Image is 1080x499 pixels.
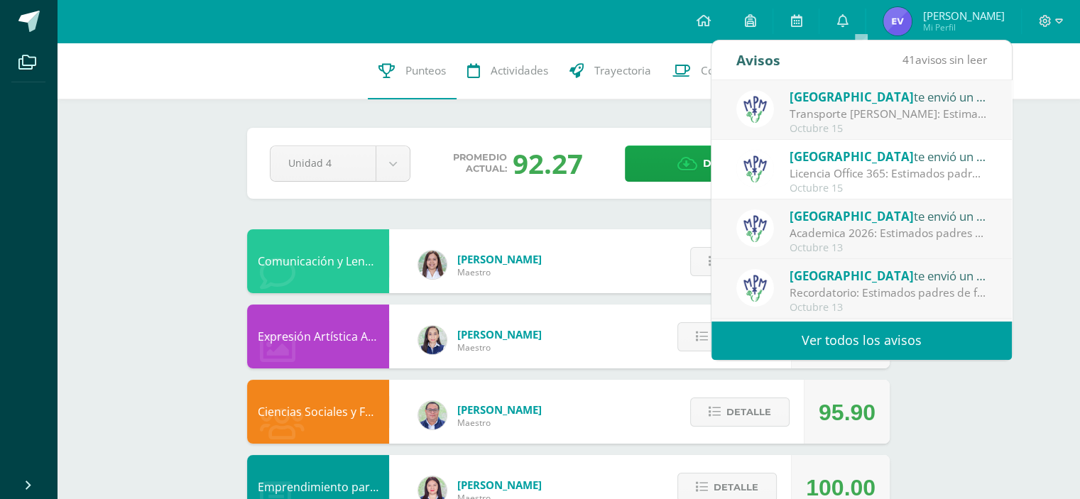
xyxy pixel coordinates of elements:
a: Descargar boleta [625,146,867,182]
a: Ver todos los avisos [711,321,1012,360]
img: a3978fa95217fc78923840df5a445bcb.png [736,269,774,307]
span: Punteos [405,63,446,78]
img: a3978fa95217fc78923840df5a445bcb.png [736,209,774,247]
a: Actividades [457,43,559,99]
span: [PERSON_NAME] [457,478,542,492]
span: [PERSON_NAME] [922,9,1004,23]
span: [GEOGRAPHIC_DATA] [790,208,914,224]
span: Descargar boleta [703,146,814,181]
div: te envió un aviso [790,87,987,106]
span: 41 [902,52,915,67]
span: [PERSON_NAME] [457,402,542,417]
div: Avisos [736,40,780,79]
div: te envió un aviso [790,207,987,225]
div: Octubre 15 [790,123,987,135]
span: [GEOGRAPHIC_DATA] [790,148,914,165]
button: Detalle [677,322,777,351]
span: Mi Perfil [922,21,1004,33]
a: Contactos [662,43,761,99]
button: Detalle [690,247,790,276]
a: Unidad 4 [271,146,410,181]
div: Licencia Office 365: Estimados padres de familia: Compartimos con ustedes información importante ... [790,165,987,182]
a: Punteos [368,43,457,99]
button: Detalle [690,397,790,427]
span: Contactos [701,63,751,78]
div: Octubre 15 [790,182,987,194]
span: Promedio actual: [453,152,507,175]
span: Unidad 4 [288,146,358,180]
img: c1c1b07ef08c5b34f56a5eb7b3c08b85.png [418,401,447,429]
div: Recordatorio: Estimados padres de familia: Compartimos con ustedes recordatorio para esta semana. [790,285,987,301]
div: Octubre 13 [790,302,987,314]
span: [PERSON_NAME] [457,252,542,266]
span: [GEOGRAPHIC_DATA] [790,268,914,284]
span: Actividades [491,63,548,78]
div: Comunicación y Lenguaje, Inglés [247,229,389,293]
img: acecb51a315cac2de2e3deefdb732c9f.png [418,251,447,279]
img: 360951c6672e02766e5b7d72674f168c.png [418,326,447,354]
div: Academica 2026: Estimados padres de familia: Compartimos con ustedes información del programa de ... [790,225,987,241]
div: 95.90 [819,380,876,444]
span: Maestro [457,266,542,278]
img: 1d783d36c0c1c5223af21090f2d2739b.png [883,7,912,35]
span: avisos sin leer [902,52,987,67]
div: te envió un aviso [790,147,987,165]
div: te envió un aviso [790,266,987,285]
img: a3978fa95217fc78923840df5a445bcb.png [736,90,774,128]
span: Trayectoria [594,63,651,78]
div: Expresión Artística ARTES PLÁSTICAS [247,305,389,368]
a: Trayectoria [559,43,662,99]
span: [GEOGRAPHIC_DATA] [790,89,914,105]
div: Ciencias Sociales y Formación Ciudadana [247,380,389,444]
div: 92.27 [513,145,583,182]
span: Maestro [457,417,542,429]
img: a3978fa95217fc78923840df5a445bcb.png [736,150,774,187]
div: Octubre 13 [790,242,987,254]
span: Maestro [457,341,542,353]
span: Detalle [726,399,771,425]
div: Transporte Monterroso: Estimados padres de familia: Reciban un cordial saludo. Les enviamos infor... [790,106,987,122]
span: [PERSON_NAME] [457,327,542,341]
